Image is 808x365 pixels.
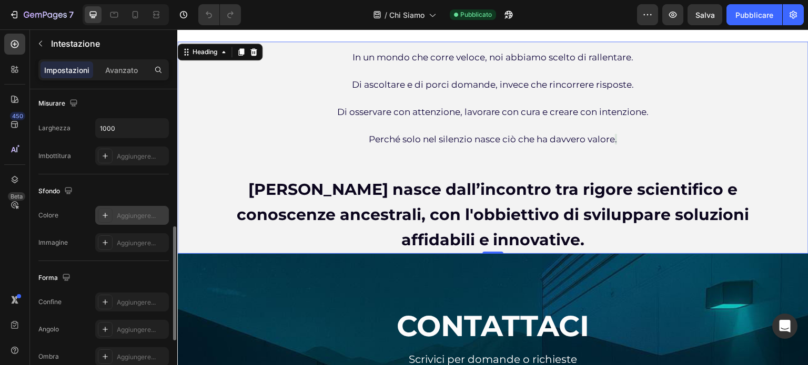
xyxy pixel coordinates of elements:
font: Avanzato [105,66,138,75]
font: Aggiungere... [117,353,156,361]
font: Misurare [38,99,65,107]
button: Salva [688,4,722,25]
iframe: Area di progettazione [177,29,808,365]
font: Sfondo [38,187,60,195]
font: Pubblicare [735,11,773,19]
font: Aggiungere... [117,326,156,333]
font: Ombra [38,352,59,360]
font: 450 [12,112,23,120]
input: Auto [96,119,168,138]
font: 7 [69,9,74,20]
font: Imbottitura [38,152,71,160]
font: Angolo [38,325,59,333]
font: Pubblicato [460,11,492,18]
font: Beta [11,193,23,200]
font: Aggiungere... [117,298,156,306]
font: Immagine [38,238,68,246]
font: Intestazione [51,38,100,49]
font: / [385,11,387,19]
button: Pubblicare [726,4,782,25]
font: Forma [38,274,58,281]
font: Aggiungere... [117,239,156,247]
p: Scrivici per domande o richieste [106,321,525,338]
div: Annulla/Ripristina [198,4,241,25]
font: Larghezza [38,124,70,132]
font: Aggiungere... [117,152,156,160]
button: 7 [4,4,78,25]
p: Intestazione [51,37,165,50]
font: Aggiungere... [117,212,156,220]
div: Heading [13,18,42,27]
font: Salva [695,11,715,19]
font: Chi Siamo [389,11,425,19]
font: Confine [38,298,62,306]
strong: [PERSON_NAME] nasce dall’incontro tra rigore scientifico e conoscenze ancestrali, con l'obbiettiv... [59,150,572,220]
font: Impostazioni [44,66,89,75]
span: Perché solo nel silenzio nasce ciò che ha davvero valore [191,105,438,115]
span: . [438,105,440,115]
div: Apri Intercom Messenger [772,314,797,339]
font: Colore [38,211,58,219]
